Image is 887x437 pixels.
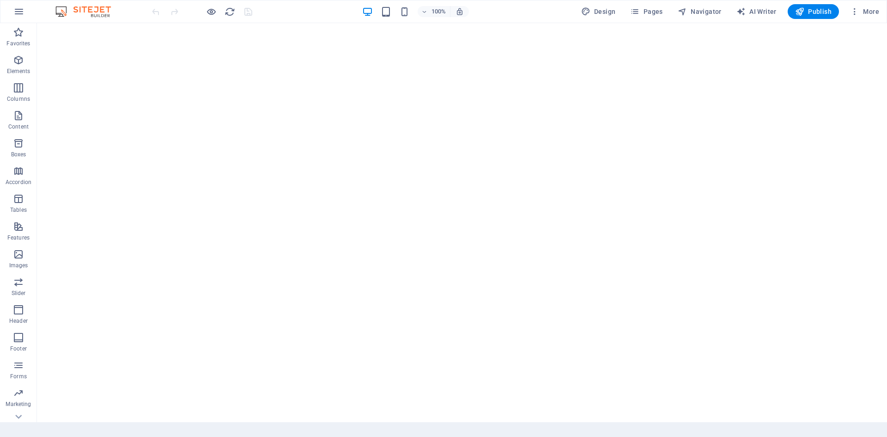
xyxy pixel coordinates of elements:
[626,4,666,19] button: Pages
[846,4,883,19] button: More
[10,345,27,352] p: Footer
[733,4,780,19] button: AI Writer
[7,234,30,241] p: Features
[10,373,27,380] p: Forms
[674,4,725,19] button: Navigator
[577,4,620,19] div: Design (Ctrl+Alt+Y)
[678,7,722,16] span: Navigator
[6,178,31,186] p: Accordion
[7,95,30,103] p: Columns
[53,6,122,17] img: Editor Logo
[630,7,662,16] span: Pages
[10,206,27,214] p: Tables
[224,6,235,17] button: reload
[9,262,28,269] p: Images
[206,6,217,17] button: Click here to leave preview mode and continue editing
[6,40,30,47] p: Favorites
[581,7,616,16] span: Design
[795,7,832,16] span: Publish
[6,400,31,408] p: Marketing
[788,4,839,19] button: Publish
[9,317,28,325] p: Header
[456,7,464,16] i: On resize automatically adjust zoom level to fit chosen device.
[11,151,26,158] p: Boxes
[850,7,879,16] span: More
[418,6,450,17] button: 100%
[577,4,620,19] button: Design
[12,289,26,297] p: Slider
[8,123,29,130] p: Content
[431,6,446,17] h6: 100%
[225,6,235,17] i: Reload page
[7,68,30,75] p: Elements
[736,7,777,16] span: AI Writer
